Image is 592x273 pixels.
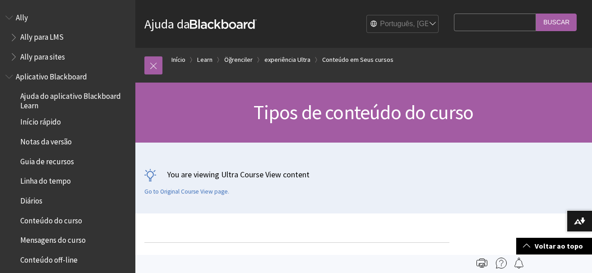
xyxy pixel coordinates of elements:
[264,54,310,65] a: experiência Ultra
[144,16,257,32] a: Ajuda daBlackboard
[16,69,87,81] span: Aplicativo Blackboard
[144,169,583,180] p: You are viewing Ultra Course View content
[5,10,130,65] nav: Book outline for Anthology Ally Help
[516,238,592,254] a: Voltar ao topo
[144,188,229,196] a: Go to Original Course View page.
[496,258,507,268] img: More help
[190,19,257,29] strong: Blackboard
[20,134,72,146] span: Notas da versão
[513,258,524,268] img: Follow this page
[20,174,71,186] span: Linha do tempo
[367,15,439,33] select: Site Language Selector
[20,233,86,245] span: Mensagens do curso
[254,100,473,125] span: Tipos de conteúdo do curso
[224,54,253,65] a: Öğrenciler
[536,14,577,31] input: Buscar
[144,242,449,273] h2: Assista a um vídeo sobre Tipos de conteúdo do curso
[20,89,129,110] span: Ajuda do aplicativo Blackboard Learn
[20,49,65,61] span: Ally para sites
[171,54,185,65] a: Início
[20,30,64,42] span: Ally para LMS
[322,54,393,65] a: Conteúdo em Seus cursos
[16,10,28,22] span: Ally
[20,193,42,205] span: Diários
[197,54,213,65] a: Learn
[20,115,61,127] span: Início rápido
[20,154,74,166] span: Guia de recursos
[20,252,78,264] span: Conteúdo off-line
[476,258,487,268] img: Print
[20,213,82,225] span: Conteúdo do curso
